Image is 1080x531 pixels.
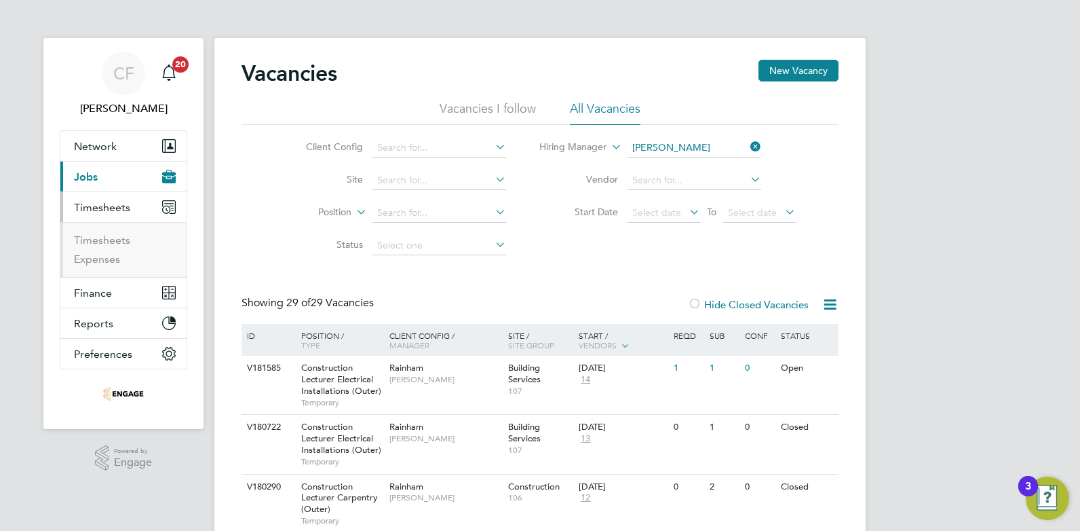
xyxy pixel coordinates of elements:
button: Timesheets [60,192,187,222]
button: Jobs [60,162,187,191]
a: Go to home page [60,383,187,405]
span: Construction [508,481,560,492]
a: Expenses [74,253,120,265]
span: Construction Lecturer Electrical Installations (Outer) [301,421,381,456]
input: Search for... [372,204,506,223]
span: [PERSON_NAME] [389,433,501,444]
a: Powered byEngage [95,445,153,471]
span: Jobs [74,170,98,183]
div: 0 [741,475,777,500]
span: Site Group [508,340,554,350]
div: Client Config / [386,324,505,356]
div: [DATE] [579,481,667,493]
button: Reports [60,308,187,338]
span: 29 Vacancies [286,296,374,310]
div: Showing [242,296,377,310]
nav: Main navigation [43,38,204,429]
span: CF [113,65,134,82]
div: 0 [741,356,777,381]
span: Cam Fisher [60,100,187,117]
div: Start / [575,324,670,358]
img: omniapeople-logo-retina.png [103,383,144,405]
div: 0 [741,415,777,440]
div: Reqd [670,324,706,347]
input: Search for... [628,171,761,190]
a: CF[PERSON_NAME] [60,52,187,117]
span: 107 [508,386,573,397]
button: New Vacancy [758,60,838,81]
span: Temporary [301,515,383,526]
label: Site [285,173,363,185]
span: Construction Lecturer Electrical Installations (Outer) [301,362,381,397]
div: ID [244,324,291,347]
span: Finance [74,287,112,299]
span: 106 [508,492,573,503]
div: 3 [1025,486,1031,504]
span: Rainham [389,481,423,492]
div: Status [777,324,836,347]
span: 12 [579,492,592,504]
span: Reports [74,317,113,330]
div: Timesheets [60,222,187,277]
div: Open [777,356,836,381]
input: Search for... [372,139,506,158]
span: [PERSON_NAME] [389,374,501,385]
div: Closed [777,415,836,440]
span: Engage [114,457,152,469]
a: Timesheets [74,234,130,246]
span: Timesheets [74,201,130,214]
label: Hiring Manager [528,141,606,154]
div: 2 [706,475,741,500]
div: 1 [706,356,741,381]
button: Network [60,131,187,161]
div: Closed [777,475,836,500]
span: Select date [728,206,777,219]
span: Building Services [508,362,541,385]
button: Open Resource Center, 3 new notifications [1026,477,1069,520]
span: Rainham [389,362,423,373]
label: Hide Closed Vacancies [688,298,809,311]
span: [PERSON_NAME] [389,492,501,503]
a: 20 [155,52,182,95]
label: Status [285,238,363,251]
button: Finance [60,278,187,308]
div: [DATE] [579,363,667,374]
button: Preferences [60,339,187,369]
span: 20 [172,56,189,73]
div: 1 [706,415,741,440]
span: Manager [389,340,429,350]
span: Construction Lecturer Carpentry (Outer) [301,481,378,515]
li: All Vacancies [570,100,640,125]
label: Position [273,206,351,219]
span: To [703,203,720,221]
div: Site / [505,324,576,356]
div: Conf [741,324,777,347]
h2: Vacancies [242,60,337,87]
span: Preferences [74,348,132,361]
span: Vendors [579,340,617,350]
label: Vendor [540,173,618,185]
span: Temporary [301,397,383,408]
span: 107 [508,445,573,456]
div: [DATE] [579,422,667,433]
span: Powered by [114,445,152,457]
input: Search for... [372,171,506,190]
div: Sub [706,324,741,347]
div: 1 [670,356,706,381]
span: 29 of [286,296,311,310]
span: 13 [579,433,592,445]
li: Vacancies I follow [440,100,536,125]
div: V181585 [244,356,291,381]
span: Temporary [301,456,383,467]
label: Client Config [285,141,363,153]
div: Position / [291,324,386,356]
input: Select one [372,236,506,255]
span: 14 [579,374,592,386]
input: Search for... [628,139,761,158]
span: Rainham [389,421,423,433]
span: Type [301,340,320,350]
label: Start Date [540,206,618,218]
span: Network [74,140,117,153]
span: Select date [632,206,681,219]
span: Building Services [508,421,541,444]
